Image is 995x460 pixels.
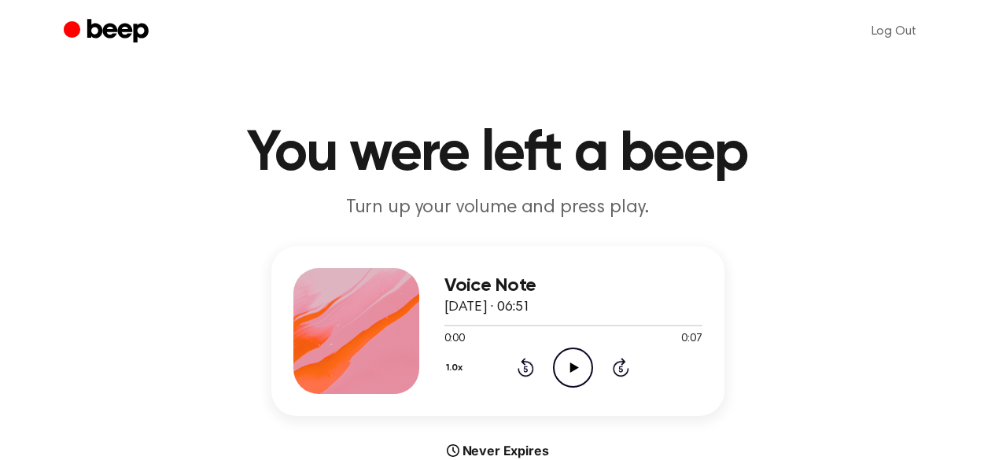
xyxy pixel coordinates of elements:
a: Log Out [856,13,932,50]
div: Never Expires [271,441,724,460]
h1: You were left a beep [95,126,901,182]
span: [DATE] · 06:51 [444,300,531,315]
span: 0:07 [681,331,702,348]
h3: Voice Note [444,275,702,296]
button: 1.0x [444,355,469,381]
p: Turn up your volume and press play. [196,195,800,221]
span: 0:00 [444,331,465,348]
a: Beep [64,17,153,47]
